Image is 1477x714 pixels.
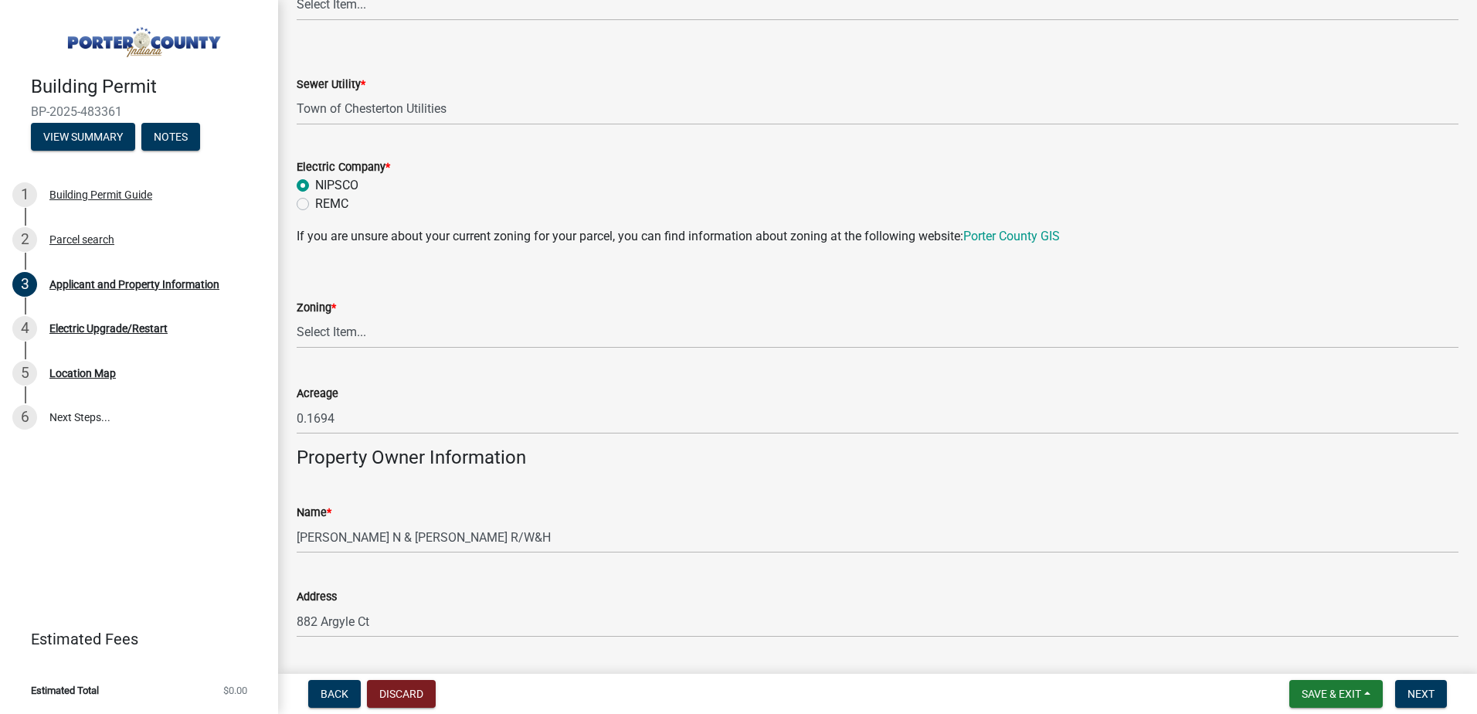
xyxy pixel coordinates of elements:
label: Zoning [297,303,336,314]
span: Estimated Total [31,685,99,695]
div: Parcel search [49,234,114,245]
button: Notes [141,123,200,151]
div: Electric Upgrade/Restart [49,323,168,334]
wm-modal-confirm: Summary [31,131,135,144]
span: $0.00 [223,685,247,695]
label: Acreage [297,389,338,399]
div: Applicant and Property Information [49,279,219,290]
label: Address [297,592,337,603]
button: Save & Exit [1289,680,1383,708]
div: 1 [12,182,37,207]
p: If you are unsure about your current zoning for your parcel, you can find information about zonin... [297,227,1458,246]
button: Discard [367,680,436,708]
div: 3 [12,272,37,297]
div: Location Map [49,368,116,379]
h4: Property Owner Information [297,447,1458,469]
div: Building Permit Guide [49,189,152,200]
wm-modal-confirm: Notes [141,131,200,144]
span: BP-2025-483361 [31,104,247,119]
span: Save & Exit [1302,688,1361,700]
label: Electric Company [297,162,390,173]
div: 5 [12,361,37,386]
span: Back [321,688,348,700]
a: Porter County GIS [963,229,1060,243]
button: Back [308,680,361,708]
img: Porter County, Indiana [31,16,253,59]
label: Sewer Utility [297,80,365,90]
div: 2 [12,227,37,252]
div: 6 [12,405,37,430]
span: Next [1407,688,1435,700]
label: REMC [315,195,348,213]
label: Name [297,508,331,518]
label: NIPSCO [315,176,358,195]
div: 4 [12,316,37,341]
button: View Summary [31,123,135,151]
h4: Building Permit [31,76,266,98]
a: Estimated Fees [12,624,253,654]
button: Next [1395,680,1447,708]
